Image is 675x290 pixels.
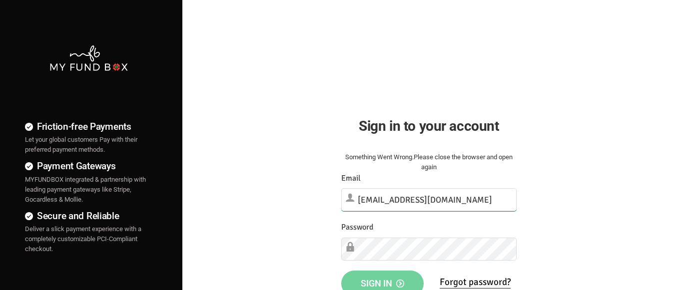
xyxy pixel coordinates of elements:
div: Something Went Wrong.Please close the browser and open again [341,152,517,172]
h4: Secure and Reliable [25,209,152,223]
label: Password [341,221,373,234]
input: Email [341,188,517,211]
span: Sign in [361,278,404,289]
span: Let your global customers Pay with their preferred payment methods. [25,136,137,153]
h4: Friction-free Payments [25,119,152,134]
a: Forgot password? [440,276,511,289]
img: mfbwhite.png [49,44,129,72]
h2: Sign in to your account [341,115,517,137]
h4: Payment Gateways [25,159,152,173]
label: Email [341,172,361,185]
span: MYFUNDBOX integrated & partnership with leading payment gateways like Stripe, Gocardless & Mollie. [25,176,146,203]
span: Deliver a slick payment experience with a completely customizable PCI-Compliant checkout. [25,225,141,253]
